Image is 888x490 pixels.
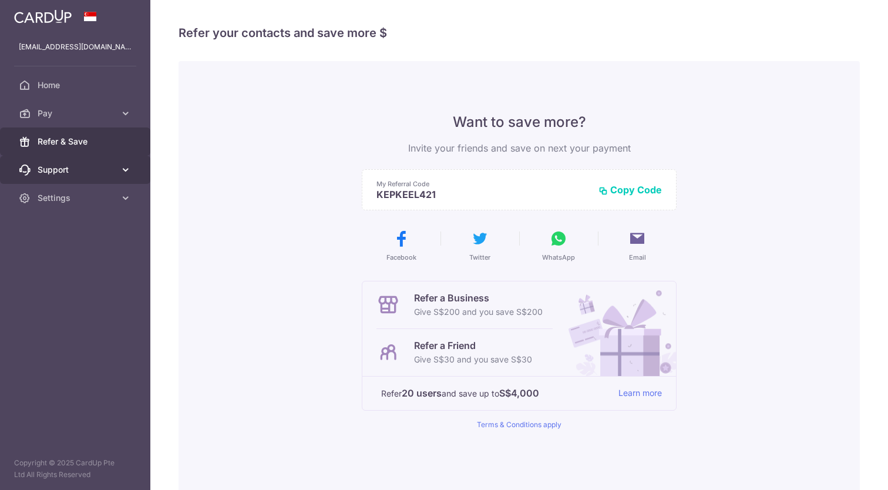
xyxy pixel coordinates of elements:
span: Pay [38,108,115,119]
span: Settings [38,192,115,204]
button: Email [603,229,672,262]
img: CardUp [14,9,72,24]
p: Refer a Business [414,291,543,305]
span: WhatsApp [542,253,575,262]
h4: Refer your contacts and save more $ [179,24,860,42]
button: WhatsApp [524,229,593,262]
span: Email [629,253,646,262]
span: Twitter [469,253,490,262]
p: lohkepkee@gmail.com [19,41,132,53]
span: Support [38,164,115,176]
p: Want to save more? [362,113,677,132]
p: Give S$200 and you save S$200 [414,305,543,319]
span: Home [38,79,115,91]
p: My Referral Code [376,179,589,189]
p: Refer and save up to [381,386,609,401]
p: Invite your friends and save on next your payment [362,141,677,155]
button: Twitter [445,229,514,262]
button: Facebook [366,229,436,262]
span: Facebook [386,253,416,262]
span: Refer & Save [38,136,115,147]
button: Copy Code [598,184,662,196]
a: Learn more [618,386,662,401]
strong: 20 users [402,386,442,400]
p: KEPKEEL421 [376,189,589,200]
p: Refer a Friend [414,338,532,353]
img: Refer [557,281,676,376]
a: Terms & Conditions apply [477,420,561,429]
p: Give S$30 and you save S$30 [414,353,532,367]
strong: S$4,000 [499,386,539,400]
